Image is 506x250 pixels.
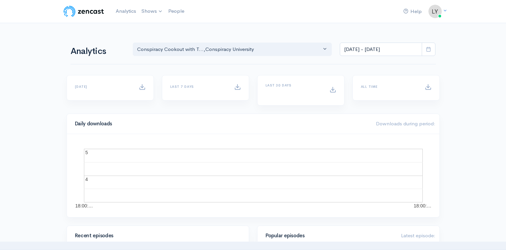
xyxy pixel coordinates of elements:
[85,150,88,155] text: 5
[414,203,431,208] text: 18:00:…
[75,85,131,88] h6: [DATE]
[85,177,88,182] text: 4
[75,203,93,208] text: 18:00:…
[170,85,226,88] h6: Last 7 days
[71,47,125,56] h1: Analytics
[137,46,322,53] div: Conspiracy Cookout with T... , Conspiracy University
[133,43,332,56] button: Conspiracy Cookout with T..., Conspiracy University
[75,121,368,127] h4: Daily downloads
[139,4,166,19] a: Shows
[428,5,442,18] img: ...
[113,4,139,18] a: Analytics
[266,233,393,239] h4: Popular episodes
[376,120,435,127] span: Downloads during period:
[63,5,105,18] img: ZenCast Logo
[401,4,424,19] a: Help
[75,233,237,239] h4: Recent episodes
[266,83,321,87] h6: Last 30 days
[361,85,417,88] h6: All time
[401,232,435,239] span: Latest episode:
[75,142,431,209] svg: A chart.
[340,43,422,56] input: analytics date range selector
[166,4,187,18] a: People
